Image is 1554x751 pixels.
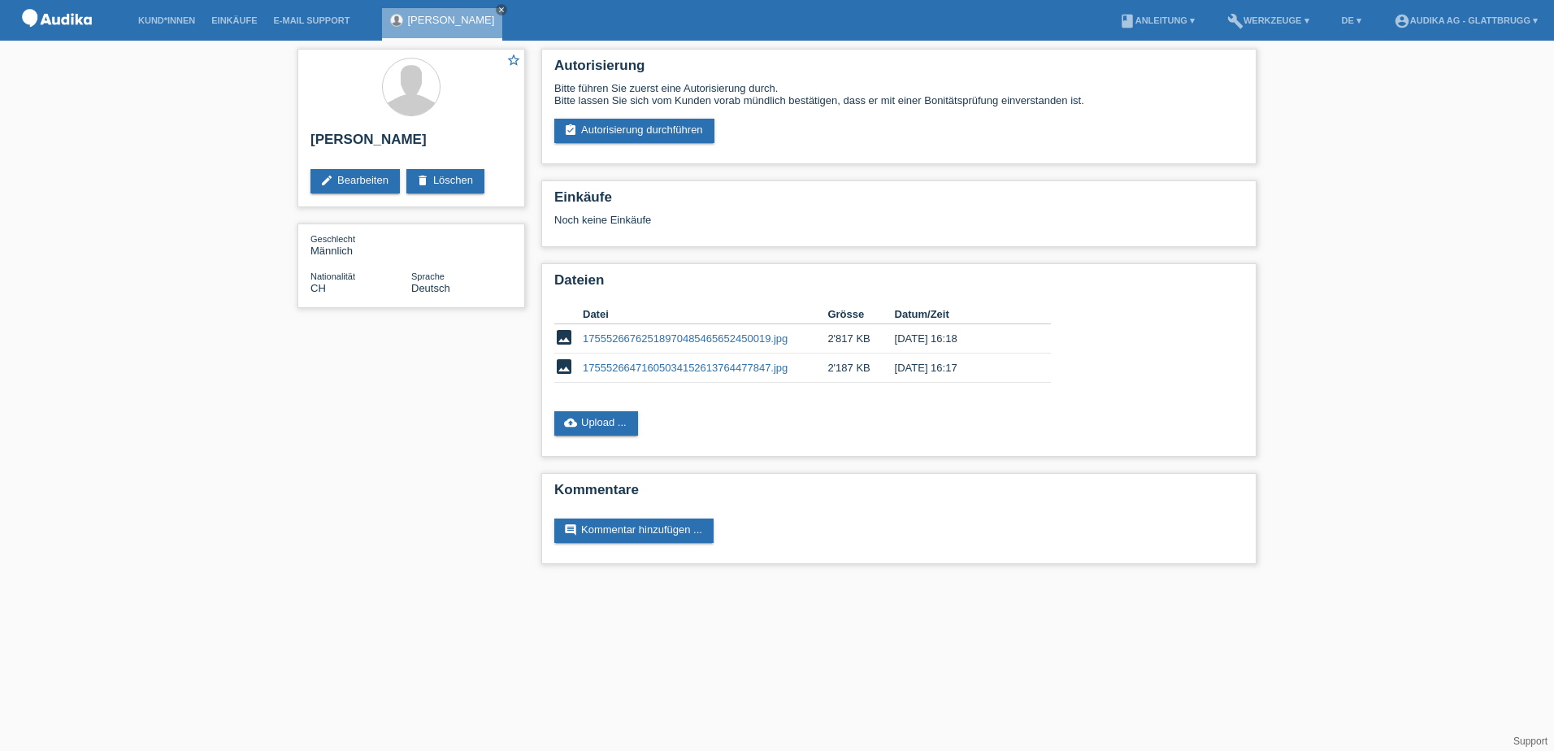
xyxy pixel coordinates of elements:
[554,119,714,143] a: assignment_turned_inAutorisierung durchführen
[310,282,326,294] span: Schweiz
[16,32,98,44] a: POS — MF Group
[554,357,574,376] i: image
[895,354,1028,383] td: [DATE] 16:17
[266,15,358,25] a: E-Mail Support
[1111,15,1203,25] a: bookAnleitung ▾
[1227,13,1244,29] i: build
[554,214,1244,238] div: Noch keine Einkäufe
[554,272,1244,297] h2: Dateien
[583,362,788,374] a: 17555266471605034152613764477847.jpg
[827,354,894,383] td: 2'187 KB
[310,232,411,257] div: Männlich
[406,169,484,193] a: deleteLöschen
[827,324,894,354] td: 2'817 KB
[554,328,574,347] i: image
[320,174,333,187] i: edit
[554,189,1244,214] h2: Einkäufe
[310,271,355,281] span: Nationalität
[895,305,1028,324] th: Datum/Zeit
[564,416,577,429] i: cloud_upload
[1119,13,1135,29] i: book
[1394,13,1410,29] i: account_circle
[1513,736,1547,747] a: Support
[564,523,577,536] i: comment
[564,124,577,137] i: assignment_turned_in
[554,411,638,436] a: cloud_uploadUpload ...
[203,15,265,25] a: Einkäufe
[583,305,827,324] th: Datei
[416,174,429,187] i: delete
[310,132,512,156] h2: [PERSON_NAME]
[497,6,506,14] i: close
[554,482,1244,506] h2: Kommentare
[583,332,788,345] a: 17555266762518970485465652450019.jpg
[310,169,400,193] a: editBearbeiten
[411,282,450,294] span: Deutsch
[130,15,203,25] a: Kund*innen
[506,53,521,67] i: star_border
[895,324,1028,354] td: [DATE] 16:18
[1386,15,1546,25] a: account_circleAudika AG - Glattbrugg ▾
[1334,15,1370,25] a: DE ▾
[407,14,494,26] a: [PERSON_NAME]
[411,271,445,281] span: Sprache
[496,4,507,15] a: close
[554,519,714,543] a: commentKommentar hinzufügen ...
[827,305,894,324] th: Grösse
[1219,15,1317,25] a: buildWerkzeuge ▾
[506,53,521,70] a: star_border
[310,234,355,244] span: Geschlecht
[554,58,1244,82] h2: Autorisierung
[554,82,1244,106] div: Bitte führen Sie zuerst eine Autorisierung durch. Bitte lassen Sie sich vom Kunden vorab mündlich...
